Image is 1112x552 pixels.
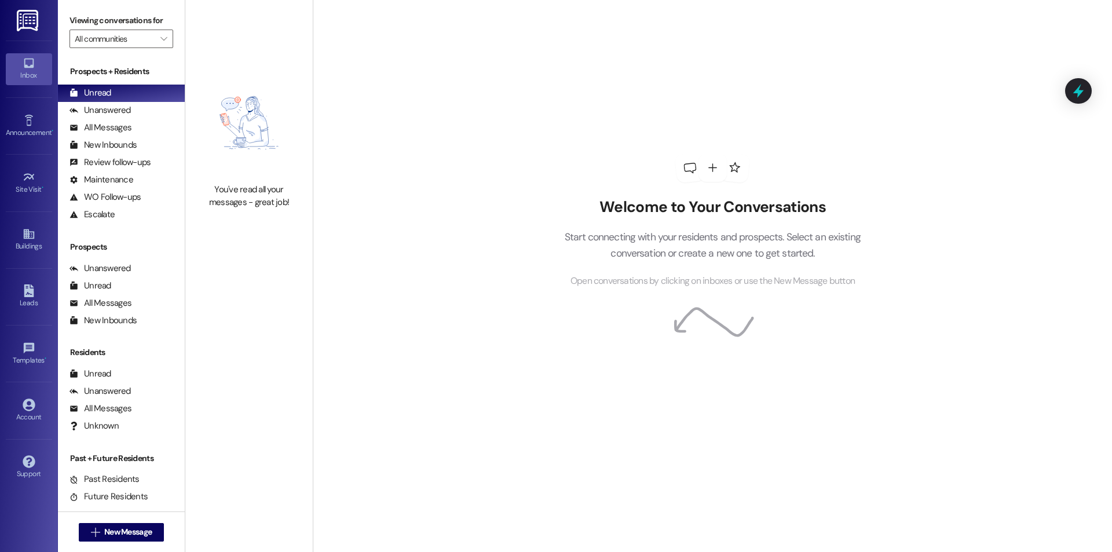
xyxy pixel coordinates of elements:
div: Unread [69,280,111,292]
a: Support [6,452,52,483]
label: Viewing conversations for [69,12,173,30]
div: Unanswered [69,262,131,275]
div: Maintenance [69,174,133,186]
div: Residents [58,346,185,359]
div: Past + Future Residents [58,452,185,465]
div: Unanswered [69,104,131,116]
div: Escalate [69,209,115,221]
div: All Messages [69,403,131,415]
span: • [52,127,53,135]
div: Unknown [69,420,119,432]
i:  [91,528,100,537]
div: All Messages [69,122,131,134]
div: All Messages [69,297,131,309]
input: All communities [75,30,155,48]
div: Past Residents [69,473,140,485]
img: ResiDesk Logo [17,10,41,31]
a: Leads [6,281,52,312]
img: empty-state [198,68,300,178]
div: Unread [69,368,111,380]
span: • [42,184,43,192]
div: You've read all your messages - great job! [198,184,300,209]
a: Inbox [6,53,52,85]
div: New Inbounds [69,315,137,327]
i:  [160,34,167,43]
div: New Inbounds [69,139,137,151]
div: Unread [69,87,111,99]
span: New Message [104,526,152,538]
div: Review follow-ups [69,156,151,169]
div: WO Follow-ups [69,191,141,203]
div: Future Residents [69,491,148,503]
div: Prospects + Residents [58,65,185,78]
h2: Welcome to Your Conversations [547,198,878,217]
a: Templates • [6,338,52,370]
p: Start connecting with your residents and prospects. Select an existing conversation or create a n... [547,229,878,262]
button: New Message [79,523,164,542]
span: Open conversations by clicking on inboxes or use the New Message button [570,274,855,288]
div: Prospects [58,241,185,253]
span: • [45,354,46,363]
a: Account [6,395,52,426]
a: Buildings [6,224,52,255]
a: Site Visit • [6,167,52,199]
div: Unanswered [69,385,131,397]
